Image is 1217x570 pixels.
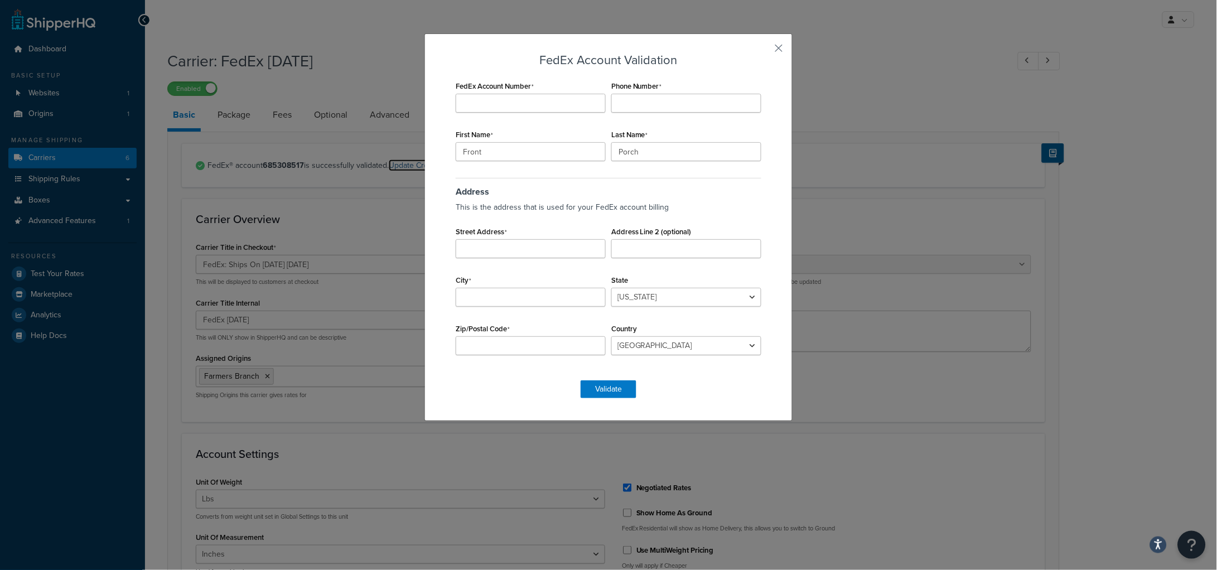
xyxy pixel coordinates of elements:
label: FedEx Account Number [456,82,534,91]
label: City [456,276,471,285]
label: First Name [456,131,493,139]
h3: Address [456,178,761,197]
label: State [611,276,628,284]
label: Zip/Postal Code [456,325,510,334]
label: Country [611,325,637,333]
label: Phone Number [611,82,662,91]
h3: FedEx Account Validation [453,54,764,67]
label: Address Line 2 (optional) [611,228,692,236]
p: This is the address that is used for your FedEx account billing [456,200,761,215]
label: Street Address [456,228,507,236]
button: Validate [581,380,636,398]
label: Last Name [611,131,648,139]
